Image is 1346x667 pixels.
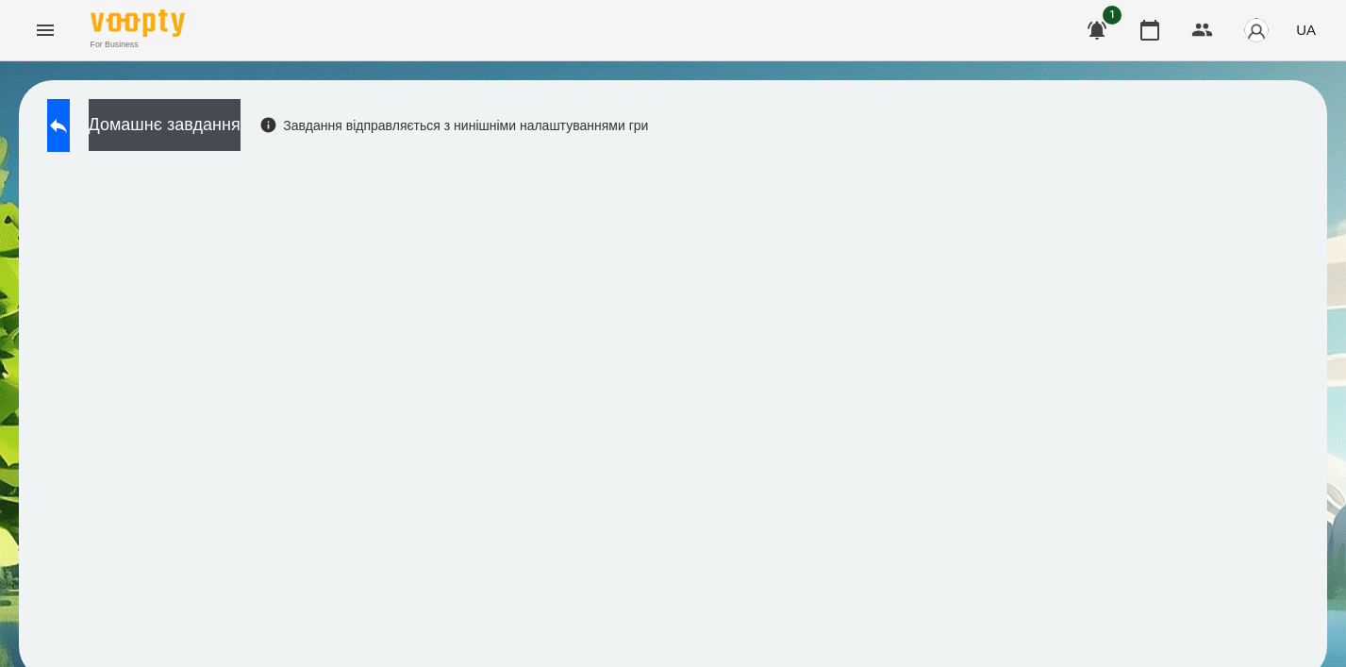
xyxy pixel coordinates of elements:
[1288,12,1323,47] button: UA
[259,116,649,135] div: Завдання відправляється з нинішніми налаштуваннями гри
[1103,6,1122,25] span: 1
[89,99,241,151] button: Домашнє завдання
[91,9,185,37] img: Voopty Logo
[23,8,68,53] button: Menu
[1243,17,1270,43] img: avatar_s.png
[91,39,185,51] span: For Business
[1296,20,1316,40] span: UA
